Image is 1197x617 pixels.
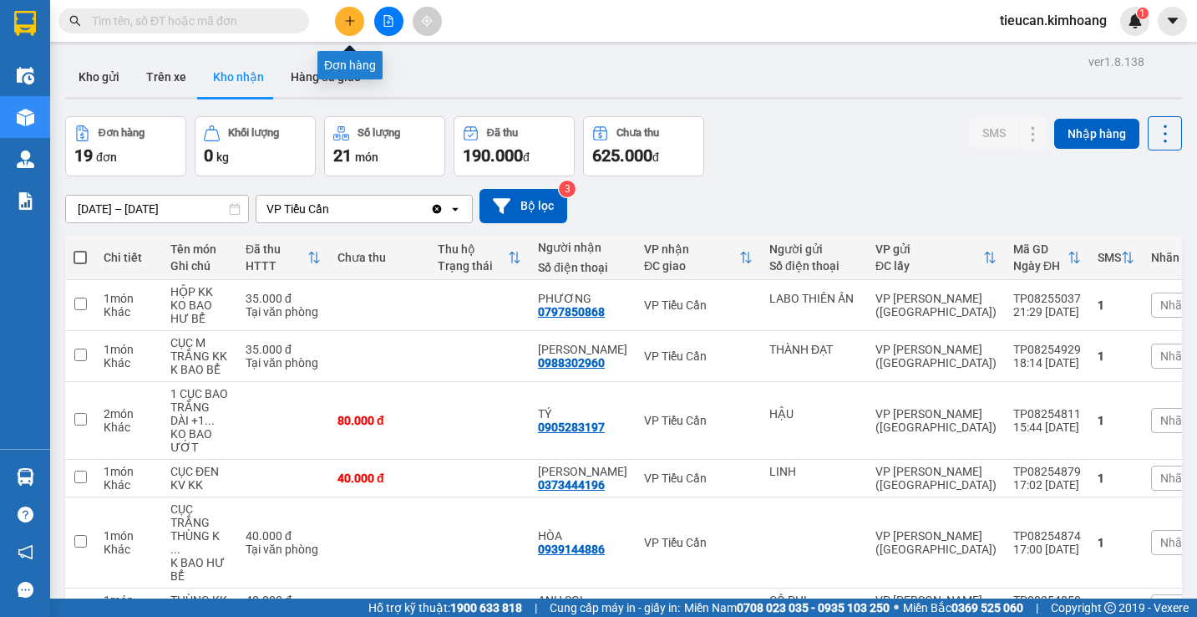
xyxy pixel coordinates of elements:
[170,285,229,298] div: HỘP KK
[875,465,997,492] div: VP [PERSON_NAME] ([GEOGRAPHIC_DATA])
[18,582,33,598] span: message
[538,529,627,543] div: HÒA
[1160,349,1189,363] span: Nhãn
[17,67,34,84] img: warehouse-icon
[1098,298,1134,312] div: 1
[644,242,739,256] div: VP nhận
[246,356,321,370] div: Tại văn phòng
[1128,13,1143,28] img: icon-new-feature
[69,15,81,27] span: search
[1013,594,1081,607] div: TP08254858
[17,192,34,210] img: solution-icon
[216,150,229,164] span: kg
[17,109,34,126] img: warehouse-icon
[170,594,229,607] div: THÙNG KK
[228,127,279,139] div: Khối lượng
[170,543,180,556] span: ...
[104,478,154,492] div: Khác
[1137,8,1149,19] sup: 1
[200,57,277,97] button: Kho nhận
[368,599,522,617] span: Hỗ trợ kỹ thuật:
[246,343,321,356] div: 35.000 đ
[1098,349,1134,363] div: 1
[355,150,378,164] span: món
[337,414,421,427] div: 80.000 đ
[246,259,307,273] div: HTTT
[463,145,523,166] span: 190.000
[92,12,289,30] input: Tìm tên, số ĐT hoặc mã đơn
[383,15,394,27] span: file-add
[14,11,36,36] img: logo-vxr
[652,150,659,164] span: đ
[99,127,145,139] div: Đơn hàng
[331,201,332,217] input: Selected VP Tiểu Cần.
[1158,7,1187,36] button: caret-down
[246,305,321,319] div: Tại văn phòng
[337,251,421,264] div: Chưa thu
[96,150,117,164] span: đơn
[317,51,383,79] div: Đơn hàng
[1013,407,1081,421] div: TP08254811
[538,543,605,556] div: 0939144886
[894,604,899,611] span: ⚪️
[1160,414,1189,427] span: Nhãn
[538,305,605,319] div: 0797850868
[104,343,154,356] div: 1 món
[324,116,445,176] button: Số lượng21món
[337,472,421,485] div: 40.000 đ
[438,259,508,273] div: Trạng thái
[1013,465,1081,478] div: TP08254879
[170,556,229,583] div: K BAO HƯ BỂ
[104,465,154,478] div: 1 món
[1054,119,1139,149] button: Nhập hàng
[1104,602,1116,614] span: copyright
[487,127,518,139] div: Đã thu
[104,543,154,556] div: Khác
[969,118,1019,148] button: SMS
[1013,305,1081,319] div: 21:29 [DATE]
[644,259,739,273] div: ĐC giao
[1160,536,1189,549] span: Nhãn
[1013,543,1081,556] div: 17:00 [DATE]
[374,7,403,36] button: file-add
[104,305,154,319] div: Khác
[538,241,627,254] div: Người nhận
[538,465,627,478] div: MINH ANH
[170,387,229,427] div: 1 CỤC BAO TRẮNG DÀI +1 CỤC TRẮNG NHỎ KK
[769,343,859,356] div: THÀNH ĐẠT
[246,543,321,556] div: Tại văn phòng
[104,292,154,305] div: 1 món
[74,145,93,166] span: 19
[1160,472,1189,485] span: Nhãn
[479,189,567,223] button: Bộ lọc
[333,145,352,166] span: 21
[1013,259,1068,273] div: Ngày ĐH
[875,292,997,319] div: VP [PERSON_NAME] ([GEOGRAPHIC_DATA])
[344,15,356,27] span: plus
[104,421,154,434] div: Khác
[246,292,321,305] div: 35.000 đ
[335,7,364,36] button: plus
[583,116,704,176] button: Chưa thu625.000đ
[104,407,154,421] div: 2 món
[450,601,522,614] strong: 1900 633 818
[875,242,983,256] div: VP gửi
[66,196,248,222] input: Select a date range.
[277,57,374,97] button: Hàng đã giao
[538,356,605,370] div: 0988302960
[1098,472,1134,485] div: 1
[538,261,627,274] div: Số điện thoại
[1013,292,1081,305] div: TP08255037
[170,502,229,556] div: CỤC TRẮNG THÙNG KV KK
[65,57,133,97] button: Kho gửi
[559,181,576,197] sup: 3
[592,145,652,166] span: 625.000
[438,242,508,256] div: Thu hộ
[104,251,154,264] div: Chi tiết
[246,242,307,256] div: Đã thu
[875,259,983,273] div: ĐC lấy
[903,599,1023,617] span: Miền Bắc
[205,414,215,427] span: ...
[644,298,753,312] div: VP Tiểu Cần
[875,529,997,556] div: VP [PERSON_NAME] ([GEOGRAPHIC_DATA])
